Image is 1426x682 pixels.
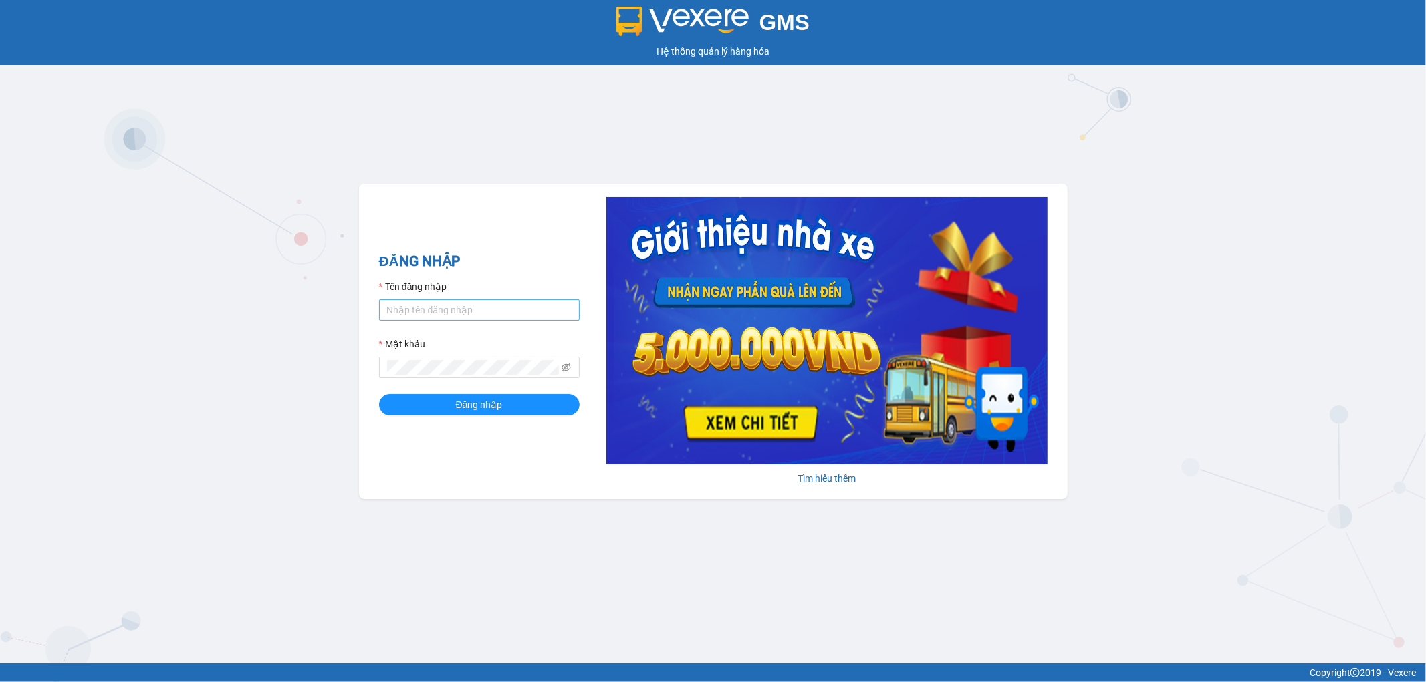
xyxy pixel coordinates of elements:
[379,337,425,351] label: Mật khẩu
[759,10,810,35] span: GMS
[379,250,580,273] h2: ĐĂNG NHẬP
[379,299,580,321] input: Tên đăng nhập
[562,363,571,372] span: eye-invisible
[379,279,447,294] label: Tên đăng nhập
[616,20,810,31] a: GMS
[456,397,503,412] span: Đăng nhập
[379,394,580,415] button: Đăng nhập
[606,471,1048,486] div: Tìm hiểu thêm
[387,360,560,375] input: Mật khẩu
[616,7,749,36] img: logo 2
[1350,668,1360,677] span: copyright
[10,665,1416,680] div: Copyright 2019 - Vexere
[606,197,1048,464] img: banner-0
[3,44,1423,59] div: Hệ thống quản lý hàng hóa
